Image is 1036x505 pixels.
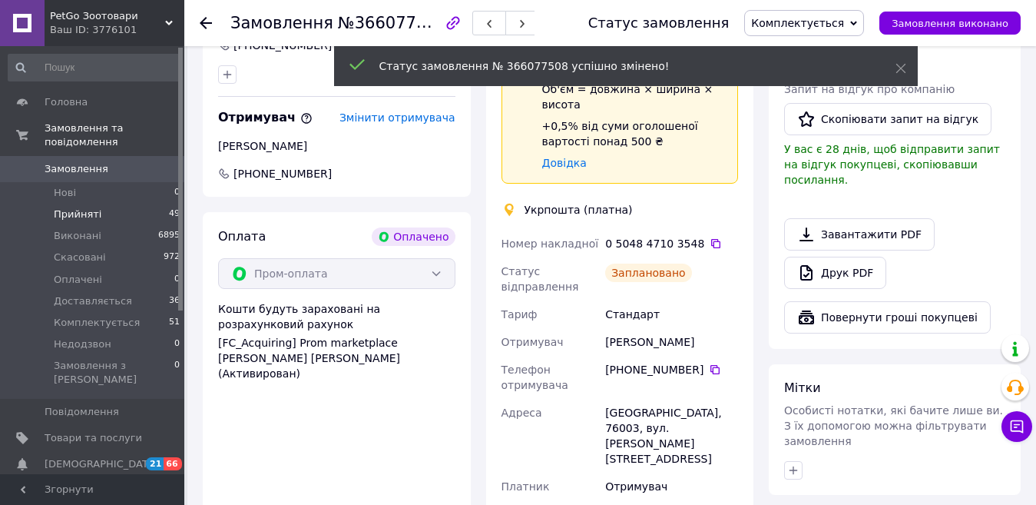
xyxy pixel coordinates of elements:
[605,264,692,282] div: Заплановано
[45,121,184,149] span: Замовлення та повідомлення
[1001,411,1032,442] button: Чат з покупцем
[784,257,886,289] a: Друк PDF
[45,405,119,419] span: Повідомлення
[218,138,455,154] div: [PERSON_NAME]
[605,362,738,377] div: [PHONE_NUMBER]
[501,480,550,493] span: Платник
[879,12,1021,35] button: Замовлення виконано
[50,9,165,23] span: PetGo Зоотовари
[602,301,741,328] div: Стандарт
[588,15,730,31] div: Статус замовлення
[784,301,991,334] button: Повернути гроші покупцеві
[784,404,1003,447] span: Особисті нотатки, які бачите лише ви. З їх допомогою можна фільтрувати замовлення
[892,18,1008,29] span: Замовлення виконано
[169,294,180,308] span: 36
[54,186,76,200] span: Нові
[54,208,101,221] span: Прийняті
[784,380,821,395] span: Мітки
[45,457,158,471] span: [DEMOGRAPHIC_DATA]
[164,457,181,470] span: 66
[542,81,726,112] div: Об'єм = довжина × ширина × висота
[605,236,738,251] div: 0 5048 4710 3548
[501,364,568,391] span: Телефон отримувача
[174,359,180,387] span: 0
[169,208,180,221] span: 49
[784,218,935,251] a: Завантажити PDF
[521,202,637,218] div: Укрпошта (платна)
[54,359,174,387] span: Замовлення з [PERSON_NAME]
[54,294,132,308] span: Доставляється
[218,301,455,381] div: Кошти будуть зараховані на розрахунковий рахунок
[501,407,542,419] span: Адреса
[784,143,1000,186] span: У вас є 28 днів, щоб відправити запит на відгук покупцеві, скопіювавши посилання.
[784,83,955,95] span: Запит на відгук про компанію
[8,54,181,81] input: Пошук
[501,238,599,250] span: Номер накладної
[169,316,180,330] span: 51
[158,229,180,243] span: 6895
[50,23,184,37] div: Ваш ID: 3776101
[602,328,741,356] div: [PERSON_NAME]
[372,228,455,246] div: Оплачено
[164,251,180,264] span: 972
[784,103,991,135] button: Скопіювати запит на відгук
[45,431,142,445] span: Товари та послуги
[602,473,741,500] div: Отримувач
[542,157,587,169] a: Довідка
[146,457,164,470] span: 21
[174,186,180,200] span: 0
[751,17,844,29] span: Комплектується
[230,14,333,32] span: Замовлення
[54,273,102,287] span: Оплачені
[379,58,857,74] div: Статус замовлення № 366077508 успішно змінено!
[602,399,741,473] div: [GEOGRAPHIC_DATA], 76003, вул. [PERSON_NAME][STREET_ADDRESS]
[174,337,180,351] span: 0
[174,273,180,287] span: 0
[200,15,212,31] div: Повернутися назад
[45,162,108,176] span: Замовлення
[339,111,455,124] span: Змінити отримувача
[218,335,455,381] div: [FC_Acquiring] Prom marketplace [PERSON_NAME] [PERSON_NAME] (Активирован)
[54,251,106,264] span: Скасовані
[542,118,726,149] div: +0,5% від суми оголошеної вартості понад 500 ₴
[45,95,88,109] span: Головна
[501,265,579,293] span: Статус відправлення
[218,110,313,125] span: Отримувач
[501,336,564,348] span: Отримувач
[232,166,333,181] span: [PHONE_NUMBER]
[54,316,140,330] span: Комплектується
[218,229,266,244] span: Оплата
[54,229,101,243] span: Виконані
[338,13,447,32] span: №366077508
[501,308,538,321] span: Тариф
[54,337,111,351] span: Недодзвон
